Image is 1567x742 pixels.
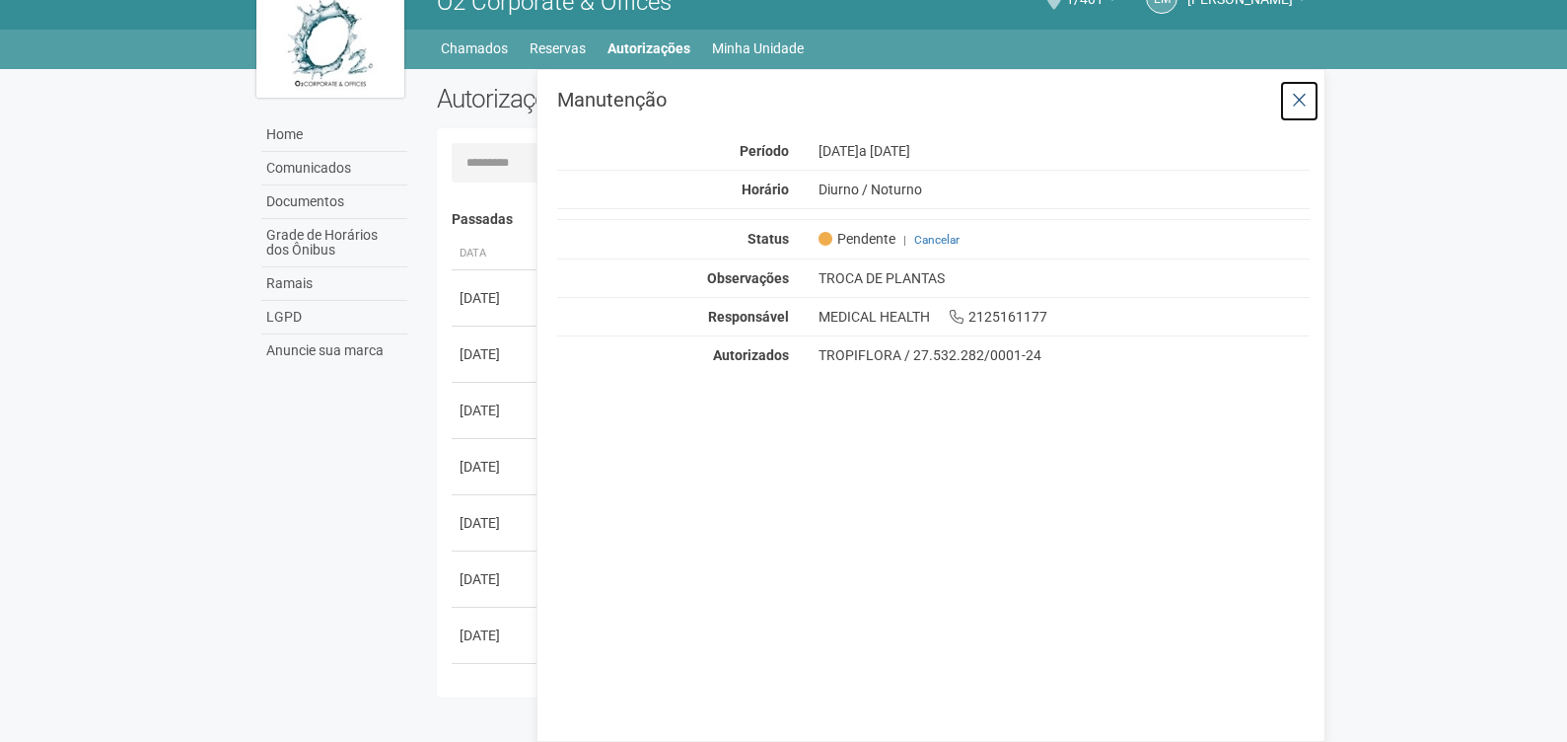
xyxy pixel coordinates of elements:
span: a [DATE] [859,143,910,159]
span: Pendente [819,230,895,248]
a: Grade de Horários dos Ônibus [261,219,407,267]
div: TROCA DE PLANTAS [804,269,1325,287]
strong: Responsável [708,309,789,325]
a: Ramais [261,267,407,301]
div: [DATE] [460,457,533,477]
div: [DATE] [460,513,533,533]
h3: Manutenção [557,90,1310,110]
a: Cancelar [914,233,960,247]
div: Diurno / Noturno [804,181,1325,198]
span: | [903,233,906,247]
div: [DATE] [460,344,533,364]
div: [DATE] [460,626,533,645]
strong: Autorizados [713,347,789,363]
div: [DATE] [460,288,533,308]
div: [DATE] [804,142,1325,160]
div: [DATE] [460,401,533,420]
div: [DATE] [460,682,533,702]
a: Anuncie sua marca [261,334,407,367]
a: Home [261,118,407,152]
a: Documentos [261,185,407,219]
a: Chamados [441,35,508,62]
strong: Período [740,143,789,159]
a: Reservas [530,35,586,62]
h4: Passadas [452,212,1297,227]
a: Minha Unidade [712,35,804,62]
div: TROPIFLORA / 27.532.282/0001-24 [819,346,1311,364]
strong: Status [748,231,789,247]
a: Comunicados [261,152,407,185]
a: Autorizações [607,35,690,62]
a: LGPD [261,301,407,334]
strong: Observações [707,270,789,286]
th: Data [452,238,540,270]
div: [DATE] [460,569,533,589]
h2: Autorizações [437,84,859,113]
strong: Horário [742,182,789,197]
div: MEDICAL HEALTH 2125161177 [804,308,1325,326]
